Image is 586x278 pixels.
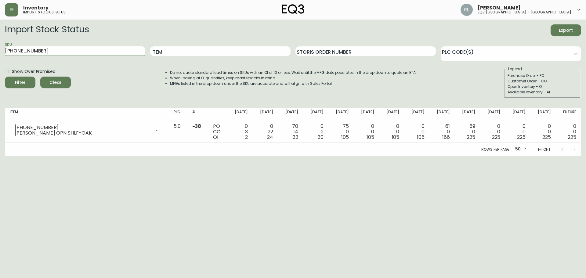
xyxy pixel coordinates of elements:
span: 32 [293,134,298,141]
span: Clear [45,79,66,86]
li: When looking at OI quantities, keep masterpacks in mind. [170,75,417,81]
div: [PERSON_NAME] OPN SHLF-OAK [15,130,150,136]
div: 0 0 [510,124,526,140]
div: 70 14 [283,124,298,140]
div: PO CO [213,124,222,140]
span: 105 [392,134,400,141]
div: 0 2 [308,124,324,140]
th: [DATE] [328,108,354,121]
th: [DATE] [379,108,404,121]
button: Filter [5,77,35,88]
h5: eq3 [GEOGRAPHIC_DATA] - [GEOGRAPHIC_DATA] [478,10,571,14]
th: [DATE] [505,108,530,121]
th: [DATE] [404,108,429,121]
h2: Import Stock Status [5,24,89,36]
th: [DATE] [278,108,303,121]
span: 225 [542,134,551,141]
div: 0 0 [561,124,576,140]
span: Export [555,27,576,34]
img: logo [282,4,304,14]
span: 225 [492,134,501,141]
span: Show Over Promised [12,68,56,75]
span: OI [213,134,218,141]
th: Item [5,108,169,121]
div: 75 0 [333,124,349,140]
span: [PERSON_NAME] [478,5,521,10]
span: -24 [264,134,273,141]
th: [DATE] [429,108,455,121]
div: Open Inventory - OI [508,84,577,89]
td: 5.0 [169,121,187,143]
span: 225 [568,134,576,141]
div: 0 0 [409,124,425,140]
legend: Legend [508,66,523,72]
p: Rows per page: [481,147,510,152]
div: [PHONE_NUMBER][PERSON_NAME] OPN SHLF-OAK [10,124,164,137]
div: 50 [513,144,528,154]
h5: import stock status [23,10,66,14]
th: PLC [169,108,187,121]
div: 0 3 [232,124,248,140]
span: -38 [192,123,201,130]
button: Export [551,24,581,36]
th: [DATE] [354,108,379,121]
p: 1-1 of 1 [538,147,550,152]
th: [DATE] [480,108,505,121]
div: 59 0 [460,124,475,140]
div: 0 0 [535,124,551,140]
div: 0 0 [359,124,374,140]
span: -2 [242,134,248,141]
div: 0 0 [384,124,400,140]
th: [DATE] [530,108,556,121]
span: 225 [517,134,526,141]
li: Do not quote standard lead times on SKUs with an OI of 10 or less. Wait until the MFG date popula... [170,70,417,75]
th: [DATE] [455,108,480,121]
div: Customer Order - CO [508,78,577,84]
div: Purchase Order - PO [508,73,577,78]
li: MFGs listed in the drop down under the SKU are accurate and will align with Sales Portal. [170,81,417,86]
span: 30 [318,134,324,141]
span: 105 [417,134,425,141]
div: 61 0 [434,124,450,140]
button: Clear [40,77,71,88]
th: [DATE] [227,108,253,121]
img: 91cc3602ba8cb70ae1ccf1ad2913f397 [461,4,473,16]
th: Future [556,108,581,121]
div: 0 0 [485,124,501,140]
span: 105 [367,134,374,141]
span: 166 [442,134,450,141]
span: 105 [341,134,349,141]
div: Filter [15,79,26,86]
th: [DATE] [303,108,328,121]
div: Available Inventory - AI [508,89,577,95]
th: [DATE] [253,108,278,121]
div: [PHONE_NUMBER] [15,125,150,130]
th: AI [187,108,208,121]
div: 0 22 [258,124,273,140]
span: Inventory [23,5,49,10]
span: 225 [467,134,475,141]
